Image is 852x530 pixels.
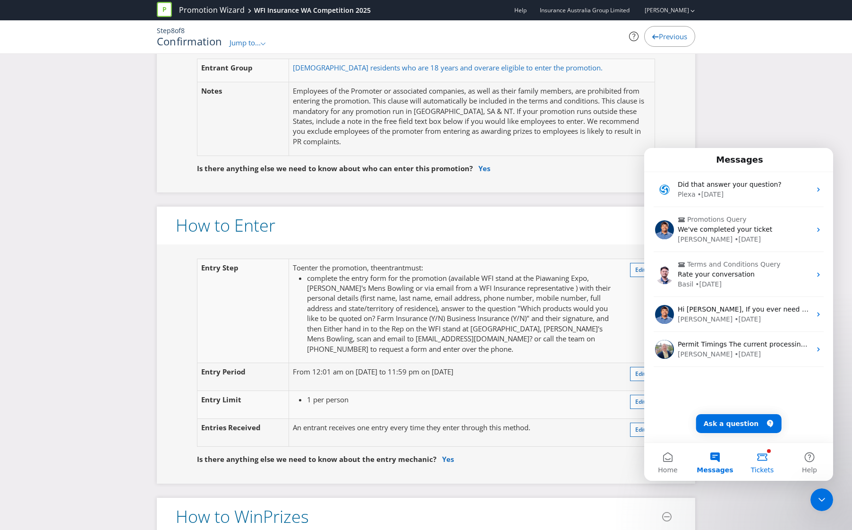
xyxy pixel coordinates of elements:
[142,295,189,333] button: Help
[301,505,309,528] span: s
[201,63,253,72] span: Entrant Group
[293,367,617,377] p: From 12:01 am on [DATE] to 11:59 pm on [DATE]
[635,6,689,14] a: [PERSON_NAME]
[157,35,222,47] h1: Confirmation
[157,26,171,35] span: Step
[644,148,833,481] iframe: Intercom live chat
[158,319,173,325] span: Help
[197,164,473,173] span: Is there anything else we need to know about who can enter this promotion?
[442,454,454,464] a: Yes
[511,344,513,354] span: .
[175,26,181,35] span: of
[263,505,301,528] span: Prize
[34,166,88,176] div: [PERSON_NAME]
[230,38,261,47] span: Jump to...
[34,157,485,165] span: Hi [PERSON_NAME], If you ever need any help, chat to us here. Check out our Help Centre for tips ...
[635,398,646,406] span: Edit
[293,63,489,72] span: [DEMOGRAPHIC_DATA] residents who are 18 years and over
[14,319,33,325] span: Home
[197,419,289,447] td: Entries Received
[540,6,630,14] span: Insurance Australia Group Limited
[635,426,646,434] span: Edit
[810,488,833,511] iframe: Intercom live chat
[421,263,423,272] span: :
[630,423,651,437] button: Edit
[405,263,421,272] span: must
[659,32,687,41] span: Previous
[367,263,381,272] span: , the
[630,395,651,409] button: Edit
[201,263,239,272] span: Entry Step
[171,26,175,35] span: 8
[630,367,651,381] button: Edit
[254,6,371,15] div: WFI Insurance WA Competition 2025
[635,266,646,274] span: Edit
[94,295,142,333] button: Tickets
[478,164,490,173] a: Yes
[52,266,137,285] button: Ask a question
[52,319,89,325] span: Messages
[176,216,275,235] h3: How to Enter
[514,6,527,14] a: Help
[630,263,651,277] button: Edit
[307,395,617,405] li: 1 per person
[90,166,117,176] div: • [DATE]
[179,5,245,16] a: Promotion Wizard
[34,201,88,211] div: [PERSON_NAME]
[90,201,117,211] div: • [DATE]
[635,370,646,378] span: Edit
[47,295,94,333] button: Messages
[293,86,651,147] p: Employees of the Promoter or associated companies, as well as their family members, are prohibite...
[201,367,246,376] span: Entry Period
[201,395,241,404] span: Entry Limit
[293,263,301,272] span: To
[307,273,611,354] span: complete the entry form for the promotion (available WFI stand at the Piawaning Expo, [PERSON_NAM...
[489,63,603,72] span: are eligible to enter the promotion.
[107,319,130,325] span: Tickets
[197,454,436,464] span: Is there anything else we need to know about the entry mechanic?
[11,192,30,211] img: Profile image for Cameron
[289,419,621,447] td: An entrant receives one entry every time they enter through this method.
[301,263,367,272] span: enter the promotion
[176,505,263,528] span: How to Win
[381,263,405,272] span: entrant
[197,82,289,156] td: Notes
[181,26,185,35] span: 8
